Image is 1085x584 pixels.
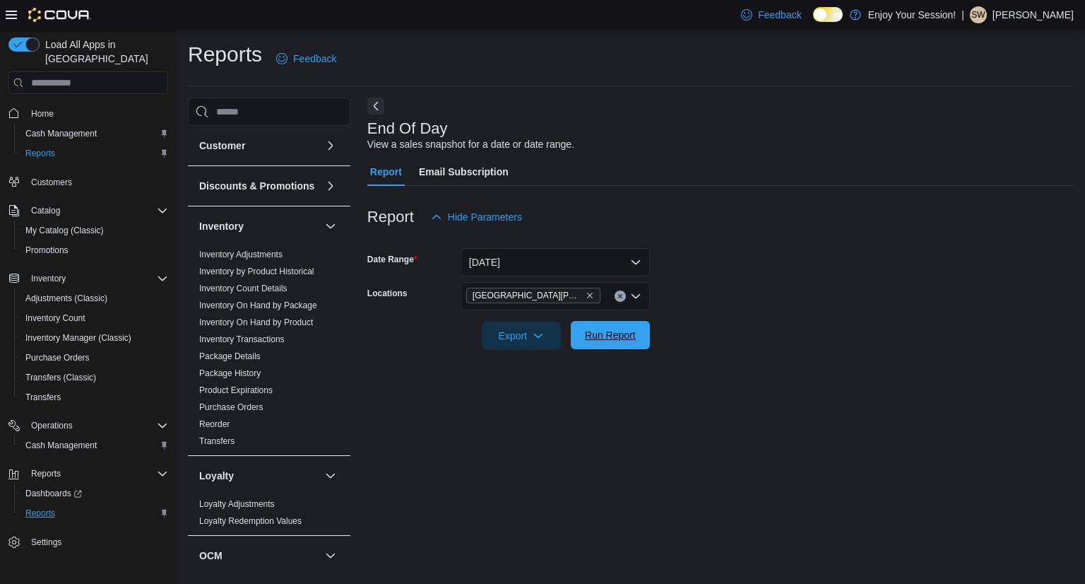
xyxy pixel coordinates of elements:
[20,222,168,239] span: My Catalog (Classic)
[970,6,987,23] div: Sheldon Willison
[25,270,168,287] span: Inventory
[25,105,59,122] a: Home
[3,464,174,484] button: Reports
[28,8,91,22] img: Cova
[14,328,174,348] button: Inventory Manager (Classic)
[585,328,636,342] span: Run Report
[425,203,528,231] button: Hide Parameters
[25,148,55,159] span: Reports
[630,291,641,302] button: Open list of options
[586,291,594,300] button: Remove Sault Ste Marie - Hillside from selection in this group
[199,402,263,412] a: Purchase Orders
[367,137,574,152] div: View a sales snapshot for a date or date range.
[20,349,95,366] a: Purchase Orders
[25,174,78,191] a: Customers
[490,322,552,350] span: Export
[25,245,69,256] span: Promotions
[25,352,90,363] span: Purchase Orders
[448,210,522,224] span: Hide Parameters
[25,417,168,434] span: Operations
[461,248,650,276] button: [DATE]
[813,22,814,23] span: Dark Mode
[199,179,319,193] button: Discounts & Promotions
[735,1,807,29] a: Feedback
[31,420,73,431] span: Operations
[813,7,843,22] input: Dark Mode
[992,6,1074,23] p: [PERSON_NAME]
[25,332,131,344] span: Inventory Manager (Classic)
[199,317,313,328] span: Inventory On Hand by Product
[20,329,137,346] a: Inventory Manager (Classic)
[615,291,626,302] button: Clear input
[31,537,61,548] span: Settings
[370,158,402,186] span: Report
[199,334,285,344] a: Inventory Transactions
[3,172,174,192] button: Customers
[199,267,314,276] a: Inventory by Product Historical
[419,158,509,186] span: Email Subscription
[25,313,85,324] span: Inventory Count
[14,124,174,144] button: Cash Management
[3,416,174,436] button: Operations
[199,549,223,563] h3: OCM
[20,437,102,454] a: Cash Management
[322,137,339,154] button: Customer
[199,499,275,509] a: Loyalty Adjustments
[14,387,174,407] button: Transfers
[31,108,54,119] span: Home
[20,145,168,162] span: Reports
[25,173,168,191] span: Customers
[3,201,174,221] button: Catalog
[293,52,336,66] span: Feedback
[199,368,261,378] a: Package History
[199,334,285,345] span: Inventory Transactions
[199,498,275,510] span: Loyalty Adjustments
[25,270,71,287] button: Inventory
[322,547,339,564] button: OCM
[199,436,235,447] span: Transfers
[322,467,339,484] button: Loyalty
[20,145,61,162] a: Reports
[199,317,313,327] a: Inventory On Hand by Product
[14,240,174,260] button: Promotions
[25,104,168,122] span: Home
[20,389,66,406] a: Transfers
[31,273,66,284] span: Inventory
[199,469,234,483] h3: Loyalty
[199,436,235,446] a: Transfers
[14,288,174,308] button: Adjustments (Classic)
[20,349,168,366] span: Purchase Orders
[20,310,91,327] a: Inventory Count
[20,222,109,239] a: My Catalog (Classic)
[367,254,417,265] label: Date Range
[3,103,174,123] button: Home
[20,125,102,142] a: Cash Management
[188,496,350,535] div: Loyalty
[25,293,107,304] span: Adjustments (Classic)
[25,417,78,434] button: Operations
[20,290,113,307] a: Adjustments (Classic)
[367,288,408,299] label: Locations
[199,266,314,277] span: Inventory by Product Historical
[367,209,414,226] h3: Report
[20,485,88,502] a: Dashboards
[14,436,174,455] button: Cash Management
[25,372,96,383] span: Transfers (Classic)
[20,290,168,307] span: Adjustments (Classic)
[199,516,302,526] a: Loyalty Redemption Values
[20,485,168,502] span: Dashboards
[3,269,174,288] button: Inventory
[199,284,287,293] a: Inventory Count Details
[25,465,66,482] button: Reports
[961,6,964,23] p: |
[758,8,801,22] span: Feedback
[199,300,317,310] a: Inventory On Hand by Package
[199,351,261,362] span: Package Details
[31,205,60,216] span: Catalog
[25,440,97,451] span: Cash Management
[20,389,168,406] span: Transfers
[25,534,67,551] a: Settings
[199,368,261,379] span: Package History
[25,508,55,519] span: Reports
[482,322,561,350] button: Export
